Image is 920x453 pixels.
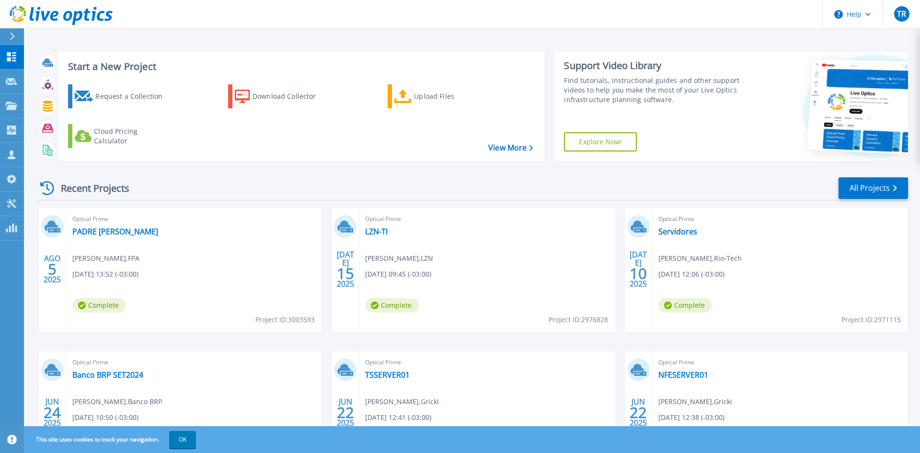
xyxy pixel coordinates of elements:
[72,298,126,313] span: Complete
[44,408,61,417] span: 24
[95,87,172,106] div: Request a Collection
[43,395,61,430] div: JUN 2025
[37,176,142,200] div: Recent Projects
[72,412,138,423] span: [DATE] 10:50 (-03:00)
[72,214,316,224] span: Optical Prime
[68,124,175,148] a: Cloud Pricing Calculator
[365,396,439,407] span: [PERSON_NAME] , Gricki
[253,87,329,106] div: Download Collector
[365,253,433,264] span: [PERSON_NAME] , LZN
[68,84,175,108] a: Request a Collection
[564,76,744,105] div: Find tutorials, instructional guides and other support videos to help you make the most of your L...
[658,370,708,380] a: NFESERVER01
[658,253,742,264] span: [PERSON_NAME] , Rio-Tech
[72,269,138,279] span: [DATE] 13:52 (-03:00)
[72,253,139,264] span: [PERSON_NAME] , FPA
[414,87,491,106] div: Upload Files
[72,357,316,368] span: Optical Prime
[169,431,196,448] button: OK
[72,370,143,380] a: Banco BRP SET2024
[897,10,906,18] span: TR
[658,214,902,224] span: Optical Prime
[365,214,609,224] span: Optical Prime
[365,370,410,380] a: TSSERVER01
[365,298,419,313] span: Complete
[72,396,162,407] span: [PERSON_NAME] , Banco BRP
[365,269,431,279] span: [DATE] 09:45 (-03:00)
[658,269,724,279] span: [DATE] 12:06 (-03:00)
[365,227,388,236] a: LZN-TI
[388,84,494,108] a: Upload Files
[336,395,355,430] div: JUN 2025
[255,314,315,325] span: Project ID: 3003593
[629,252,647,287] div: [DATE] 2025
[658,357,902,368] span: Optical Prime
[488,143,533,152] a: View More
[658,412,724,423] span: [DATE] 12:38 (-03:00)
[658,298,712,313] span: Complete
[68,61,533,72] h3: Start a New Project
[365,412,431,423] span: [DATE] 12:41 (-03:00)
[337,408,354,417] span: 22
[228,84,335,108] a: Download Collector
[336,252,355,287] div: [DATE] 2025
[94,127,171,146] div: Cloud Pricing Calculator
[841,314,901,325] span: Project ID: 2971115
[48,265,57,273] span: 5
[72,227,158,236] a: PADRE [PERSON_NAME]
[839,177,908,199] a: All Projects
[549,314,608,325] span: Project ID: 2976828
[26,431,196,448] span: This site uses cookies to track your navigation.
[630,269,647,278] span: 10
[564,132,637,151] a: Explore Now!
[658,227,697,236] a: Servidores
[630,408,647,417] span: 22
[658,396,732,407] span: [PERSON_NAME] , Gricki
[337,269,354,278] span: 15
[629,395,647,430] div: JUN 2025
[43,252,61,287] div: AGO 2025
[564,59,744,72] div: Support Video Library
[365,357,609,368] span: Optical Prime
